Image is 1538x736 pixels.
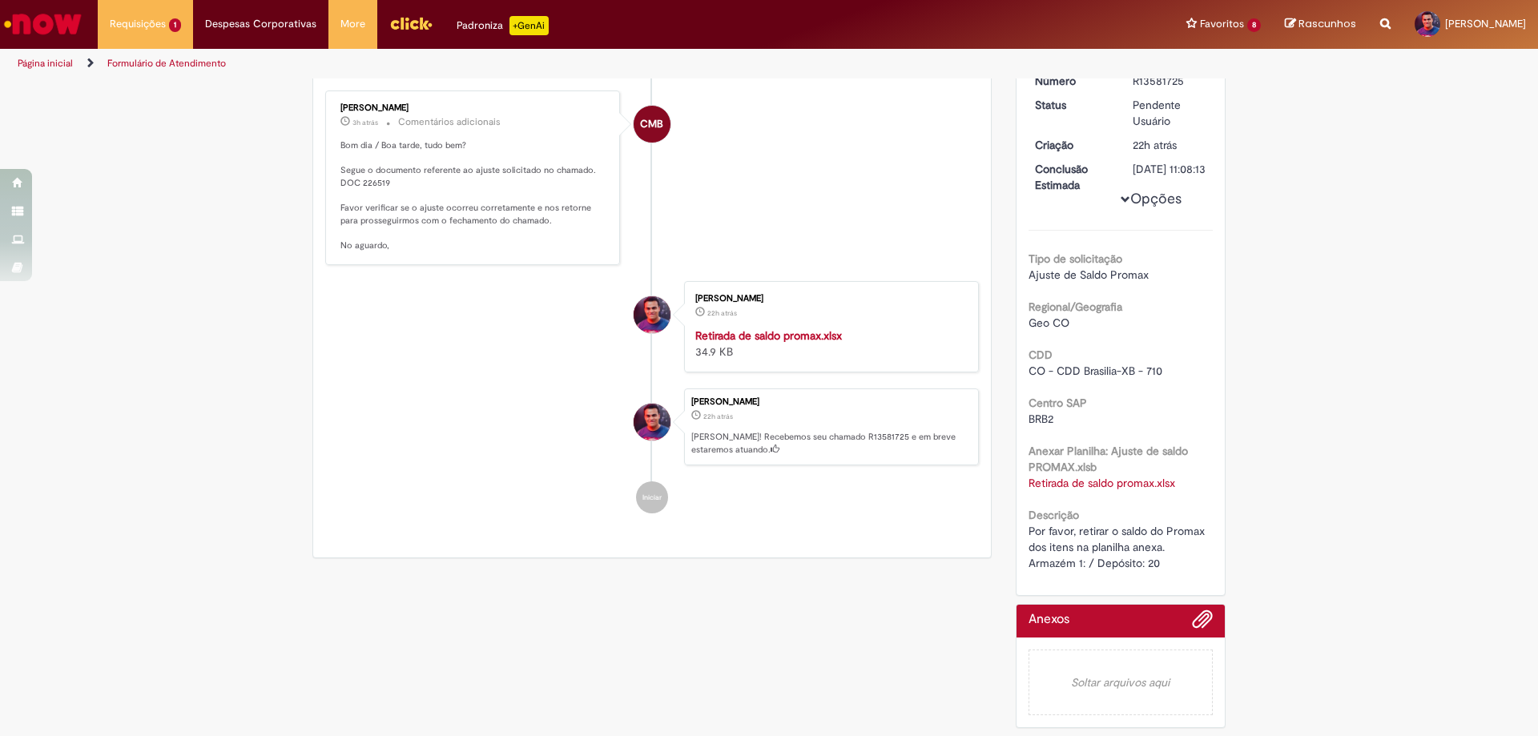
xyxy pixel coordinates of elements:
[12,49,1013,78] ul: Trilhas de página
[1029,300,1122,314] b: Regional/Geografia
[1133,137,1207,153] div: 30/09/2025 14:08:09
[691,431,970,456] p: [PERSON_NAME]! Recebemos seu chamado R13581725 e em breve estaremos atuando.
[1029,348,1053,362] b: CDD
[707,308,737,318] time: 30/09/2025 14:07:56
[340,16,365,32] span: More
[352,118,378,127] time: 01/10/2025 09:50:45
[1029,524,1208,570] span: Por favor, retirar o saldo do Promax dos itens na planilha anexa. Armazém 1: / Depósito: 20
[110,16,166,32] span: Requisições
[1029,396,1087,410] b: Centro SAP
[1029,316,1069,330] span: Geo CO
[695,328,962,360] div: 34.9 KB
[703,412,733,421] time: 30/09/2025 14:08:09
[1445,17,1526,30] span: [PERSON_NAME]
[695,294,962,304] div: [PERSON_NAME]
[1029,476,1175,490] a: Download de Retirada de saldo promax.xlsx
[1029,267,1149,282] span: Ajuste de Saldo Promax
[1298,16,1356,31] span: Rascunhos
[2,8,84,40] img: ServiceNow
[1133,97,1207,129] div: Pendente Usuário
[1023,73,1121,89] dt: Número
[634,106,670,143] div: Cecilia Martins Bonjorni
[325,388,979,465] li: Samuel De Sousa
[1029,650,1214,715] em: Soltar arquivos aqui
[1023,161,1121,193] dt: Conclusão Estimada
[1029,444,1188,474] b: Anexar Planilha: Ajuste de saldo PROMAX.xlsb
[325,74,979,529] ul: Histórico de tíquete
[1029,251,1122,266] b: Tipo de solicitação
[1285,17,1356,32] a: Rascunhos
[107,57,226,70] a: Formulário de Atendimento
[1029,412,1053,426] span: BRB2
[1023,97,1121,113] dt: Status
[1247,18,1261,32] span: 8
[169,18,181,32] span: 1
[509,16,549,35] p: +GenAi
[1192,609,1213,637] button: Adicionar anexos
[1029,364,1162,378] span: CO - CDD Brasilia-XB - 710
[352,118,378,127] span: 3h atrás
[1029,508,1079,522] b: Descrição
[340,139,607,252] p: Bom dia / Boa tarde, tudo bem? Segue o documento referente ao ajuste solicitado no chamado. DOC 2...
[1023,137,1121,153] dt: Criação
[634,404,670,440] div: Samuel De Sousa
[1133,73,1207,89] div: R13581725
[389,11,433,35] img: click_logo_yellow_360x200.png
[398,115,501,129] small: Comentários adicionais
[1029,613,1069,627] h2: Anexos
[703,412,733,421] span: 22h atrás
[634,296,670,333] div: Samuel De Sousa
[691,397,970,407] div: [PERSON_NAME]
[205,16,316,32] span: Despesas Corporativas
[1133,138,1177,152] time: 30/09/2025 14:08:09
[640,105,663,143] span: CMB
[457,16,549,35] div: Padroniza
[1133,138,1177,152] span: 22h atrás
[1200,16,1244,32] span: Favoritos
[340,103,607,113] div: [PERSON_NAME]
[1133,161,1207,177] div: [DATE] 11:08:13
[18,57,73,70] a: Página inicial
[707,308,737,318] span: 22h atrás
[695,328,842,343] a: Retirada de saldo promax.xlsx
